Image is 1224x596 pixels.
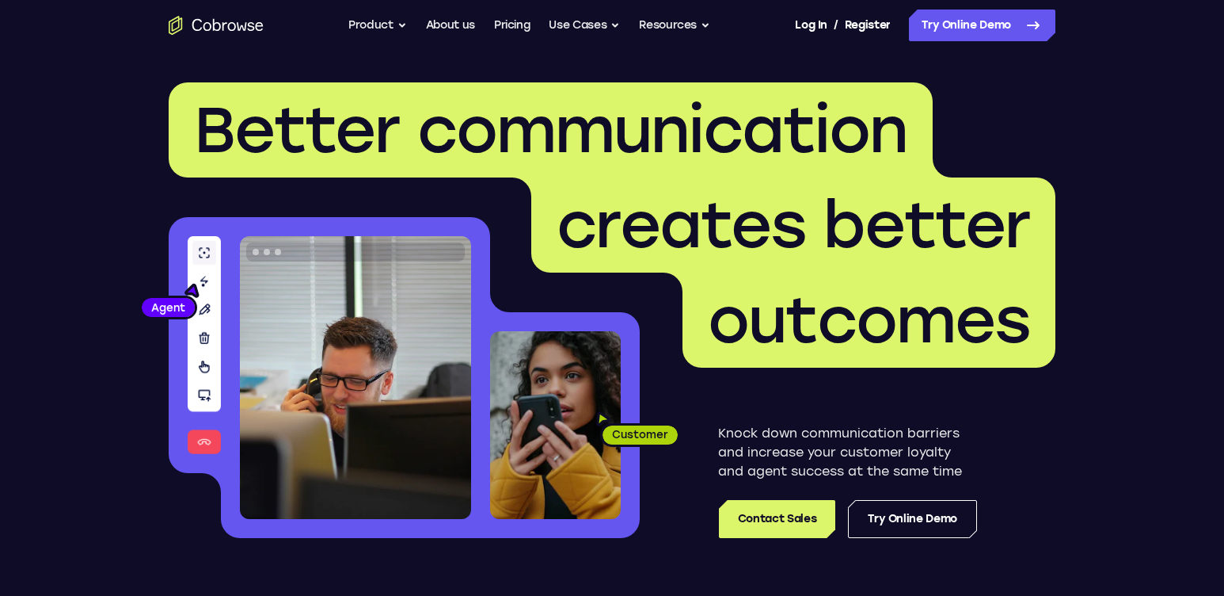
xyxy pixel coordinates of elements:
[719,500,835,538] a: Contact Sales
[845,10,891,41] a: Register
[169,16,264,35] a: Go to the home page
[834,16,838,35] span: /
[490,331,621,519] img: A customer holding their phone
[549,10,620,41] button: Use Cases
[426,10,475,41] a: About us
[639,10,710,41] button: Resources
[494,10,530,41] a: Pricing
[795,10,827,41] a: Log In
[348,10,407,41] button: Product
[708,282,1030,358] span: outcomes
[909,10,1055,41] a: Try Online Demo
[194,92,907,168] span: Better communication
[240,236,471,519] img: A customer support agent talking on the phone
[718,424,977,481] p: Knock down communication barriers and increase your customer loyalty and agent success at the sam...
[848,500,977,538] a: Try Online Demo
[557,187,1030,263] span: creates better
